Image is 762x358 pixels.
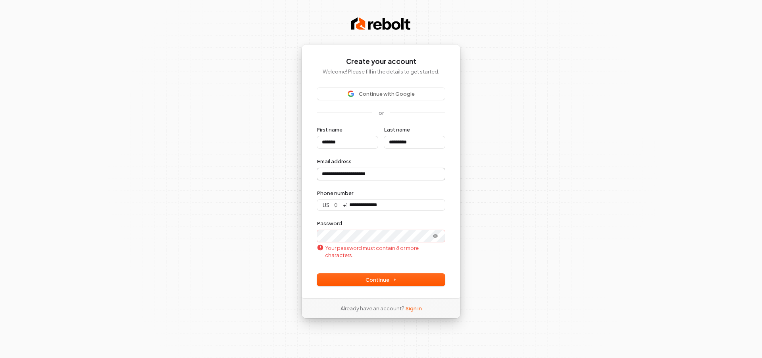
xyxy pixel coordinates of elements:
button: Continue [317,274,445,286]
h1: Create your account [317,57,445,66]
img: Sign in with Google [348,91,354,97]
label: Password [317,220,342,227]
label: First name [317,126,343,133]
button: Sign in with GoogleContinue with Google [317,88,445,100]
label: Last name [384,126,410,133]
span: Already have an account? [341,305,404,312]
p: Welcome! Please fill in the details to get started. [317,68,445,75]
a: Sign in [406,305,422,312]
button: Show password [427,231,443,241]
p: or [379,109,384,116]
label: Phone number [317,190,353,197]
span: Continue [366,276,396,283]
button: us [317,200,342,210]
p: Your password must contain 8 or more characters. [317,244,445,259]
span: Continue with Google [359,90,415,97]
img: Rebolt Logo [351,16,411,32]
label: Email address [317,158,352,165]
